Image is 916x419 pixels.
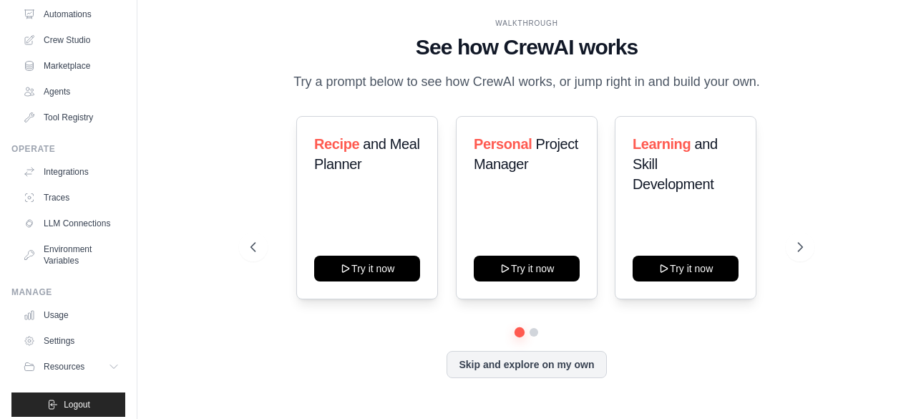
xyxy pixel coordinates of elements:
[44,361,84,372] span: Resources
[474,136,532,152] span: Personal
[314,256,420,281] button: Try it now
[17,238,125,272] a: Environment Variables
[314,136,419,172] span: and Meal Planner
[17,106,125,129] a: Tool Registry
[17,329,125,352] a: Settings
[474,136,578,172] span: Project Manager
[250,34,802,60] h1: See how CrewAI works
[17,80,125,103] a: Agents
[633,256,739,281] button: Try it now
[11,143,125,155] div: Operate
[17,355,125,378] button: Resources
[17,186,125,209] a: Traces
[844,350,916,419] iframe: Chat Widget
[447,351,606,378] button: Skip and explore on my own
[633,136,718,192] span: and Skill Development
[314,136,359,152] span: Recipe
[64,399,90,410] span: Logout
[474,256,580,281] button: Try it now
[11,286,125,298] div: Manage
[17,304,125,327] a: Usage
[17,160,125,183] a: Integrations
[17,29,125,52] a: Crew Studio
[11,392,125,417] button: Logout
[17,3,125,26] a: Automations
[286,72,767,92] p: Try a prompt below to see how CrewAI works, or jump right in and build your own.
[250,18,802,29] div: WALKTHROUGH
[17,54,125,77] a: Marketplace
[17,212,125,235] a: LLM Connections
[633,136,691,152] span: Learning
